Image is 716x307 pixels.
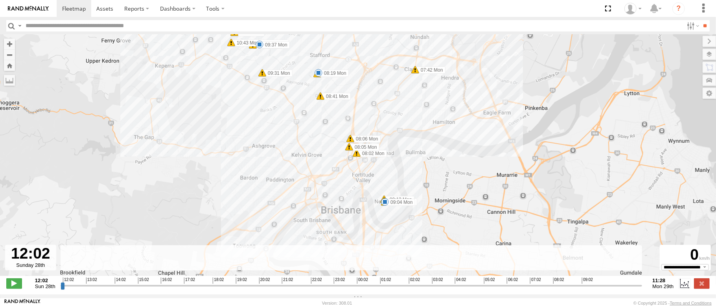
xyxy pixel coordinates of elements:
[320,93,351,100] label: 08:41 Mon
[350,135,381,142] label: 08:06 Mon
[357,277,368,284] span: 00:02
[387,198,417,205] label: 09:11 Mon
[415,67,445,74] label: 07:42 Mon
[86,277,97,284] span: 13:02
[259,40,289,47] label: 09:32 Mon
[63,277,74,284] span: 12:02
[633,301,712,305] div: © Copyright 2025 -
[530,277,541,284] span: 07:02
[670,301,712,305] a: Terms and Conditions
[115,277,126,284] span: 14:02
[384,196,414,203] label: 09:12 Mon
[4,60,15,71] button: Zoom Home
[484,277,495,284] span: 05:02
[507,277,518,284] span: 06:02
[35,283,55,289] span: Sun 28th Sep 2025
[409,277,420,284] span: 02:02
[4,39,15,49] button: Zoom in
[380,277,391,284] span: 01:02
[236,277,247,284] span: 19:02
[694,278,710,289] label: Close
[161,277,172,284] span: 16:02
[259,277,270,284] span: 20:02
[311,277,322,284] span: 22:02
[553,277,564,284] span: 08:02
[318,70,349,77] label: 08:19 Mon
[17,20,23,31] label: Search Query
[231,39,261,46] label: 10:43 Mon
[387,198,417,205] label: 09:00 Mon
[622,3,644,15] div: Marco DiBenedetto
[35,277,55,283] strong: 12:02
[703,88,716,99] label: Map Settings
[4,75,15,86] label: Measure
[349,144,379,151] label: 08:05 Mon
[385,199,415,206] label: 09:04 Mon
[455,277,466,284] span: 04:02
[672,2,685,15] i: ?
[262,70,293,77] label: 09:31 Mon
[432,277,443,284] span: 03:02
[684,20,701,31] label: Search Filter Options
[6,278,22,289] label: Play/Stop
[357,150,387,157] label: 08:02 Mon
[334,277,345,284] span: 23:02
[213,277,224,284] span: 18:02
[260,41,290,48] label: 09:37 Mon
[582,277,593,284] span: 09:02
[282,277,293,284] span: 21:02
[661,246,710,264] div: 0
[652,277,674,283] strong: 11:28
[4,299,40,307] a: Visit our Website
[652,283,674,289] span: Mon 29th Sep 2025
[4,49,15,60] button: Zoom out
[322,301,352,305] div: Version: 308.01
[8,6,49,11] img: rand-logo.svg
[138,277,149,284] span: 15:02
[184,277,195,284] span: 17:02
